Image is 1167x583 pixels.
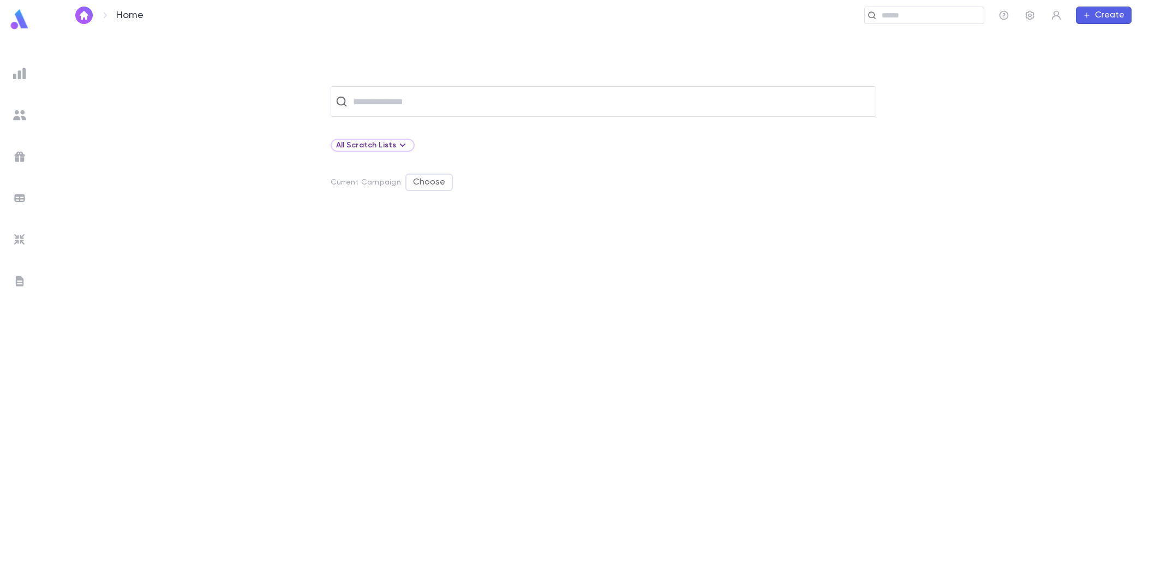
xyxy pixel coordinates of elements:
img: campaigns_grey.99e729a5f7ee94e3726e6486bddda8f1.svg [13,150,26,163]
img: home_white.a664292cf8c1dea59945f0da9f25487c.svg [77,11,91,20]
button: Create [1076,7,1132,24]
div: All Scratch Lists [336,139,410,152]
img: imports_grey.530a8a0e642e233f2baf0ef88e8c9fcb.svg [13,233,26,246]
img: reports_grey.c525e4749d1bce6a11f5fe2a8de1b229.svg [13,67,26,80]
img: students_grey.60c7aba0da46da39d6d829b817ac14fc.svg [13,109,26,122]
div: All Scratch Lists [331,139,415,152]
button: Choose [405,174,453,191]
img: letters_grey.7941b92b52307dd3b8a917253454ce1c.svg [13,275,26,288]
p: Home [116,9,144,21]
img: batches_grey.339ca447c9d9533ef1741baa751efc33.svg [13,192,26,205]
img: logo [9,9,31,30]
p: Current Campaign [331,178,401,187]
